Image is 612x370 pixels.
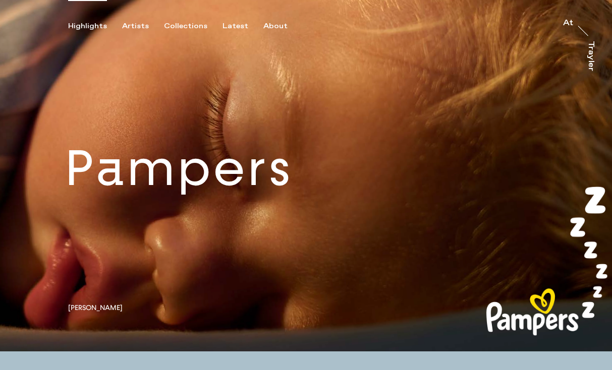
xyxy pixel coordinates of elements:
div: Latest [222,22,248,31]
a: At [563,19,573,29]
div: Trayler [587,41,595,71]
div: Artists [122,22,149,31]
button: About [263,22,303,31]
button: Artists [122,22,164,31]
div: About [263,22,288,31]
div: Highlights [68,22,107,31]
a: Trayler [585,41,595,82]
button: Latest [222,22,263,31]
button: Highlights [68,22,122,31]
button: Collections [164,22,222,31]
div: Collections [164,22,207,31]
